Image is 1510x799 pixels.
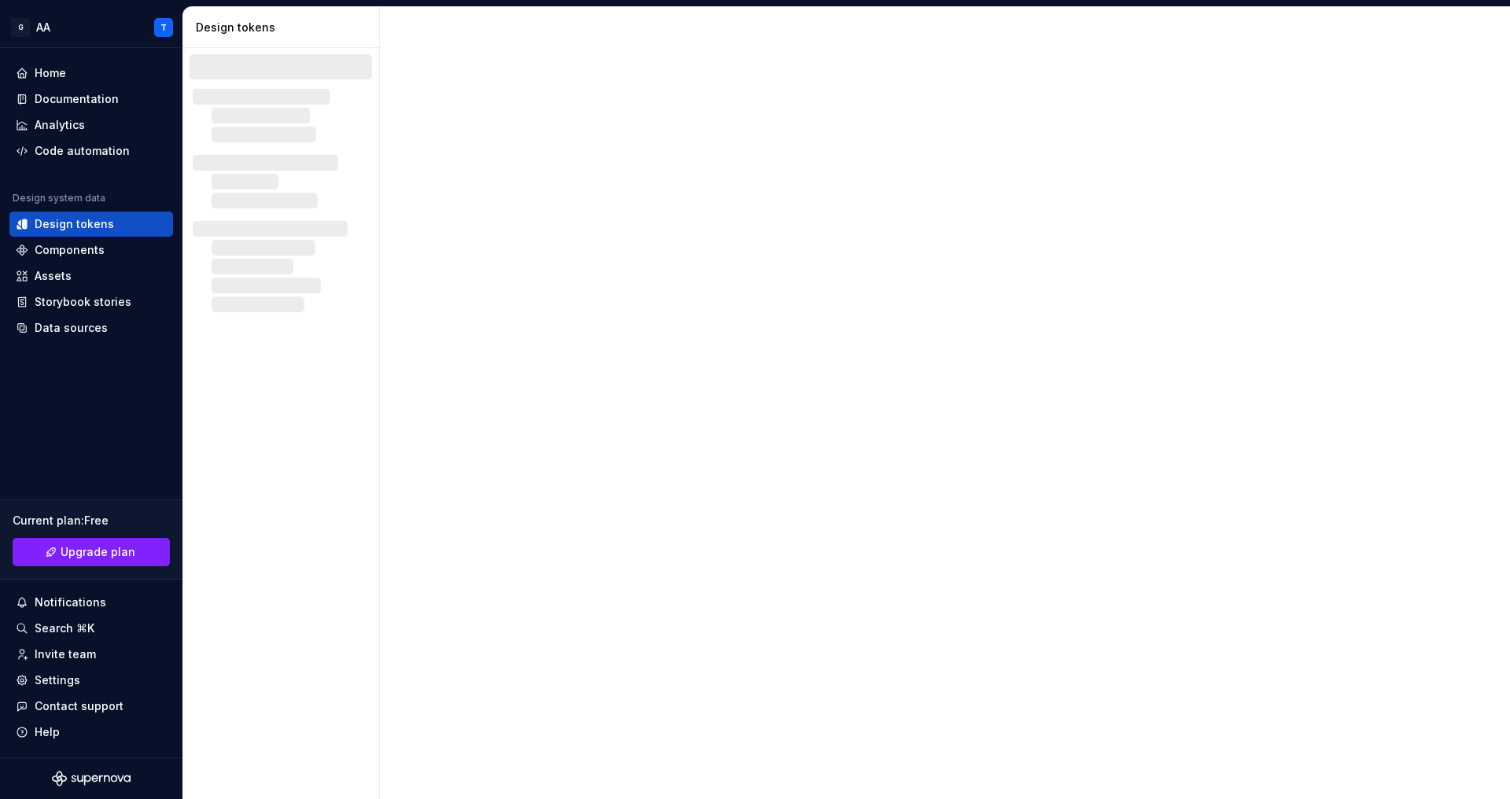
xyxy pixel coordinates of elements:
[9,263,173,289] a: Assets
[196,20,373,35] div: Design tokens
[9,668,173,693] a: Settings
[35,216,114,232] div: Design tokens
[35,242,105,258] div: Components
[35,294,131,310] div: Storybook stories
[35,268,72,284] div: Assets
[35,646,96,662] div: Invite team
[35,143,130,159] div: Code automation
[9,237,173,263] a: Components
[9,616,173,641] button: Search ⌘K
[35,117,85,133] div: Analytics
[36,20,50,35] div: AA
[9,694,173,719] button: Contact support
[11,18,30,37] div: G
[9,590,173,615] button: Notifications
[61,544,135,560] span: Upgrade plan
[9,138,173,164] a: Code automation
[35,620,94,636] div: Search ⌘K
[9,112,173,138] a: Analytics
[35,672,80,688] div: Settings
[9,87,173,112] a: Documentation
[35,65,66,81] div: Home
[35,91,119,107] div: Documentation
[13,538,170,566] a: Upgrade plan
[9,642,173,667] a: Invite team
[9,61,173,86] a: Home
[35,724,60,740] div: Help
[35,320,108,336] div: Data sources
[160,21,167,34] div: T
[35,698,123,714] div: Contact support
[9,212,173,237] a: Design tokens
[52,771,131,786] svg: Supernova Logo
[3,10,179,44] button: GAAT
[13,513,170,528] div: Current plan : Free
[35,595,106,610] div: Notifications
[9,720,173,745] button: Help
[9,315,173,341] a: Data sources
[13,192,105,204] div: Design system data
[9,289,173,315] a: Storybook stories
